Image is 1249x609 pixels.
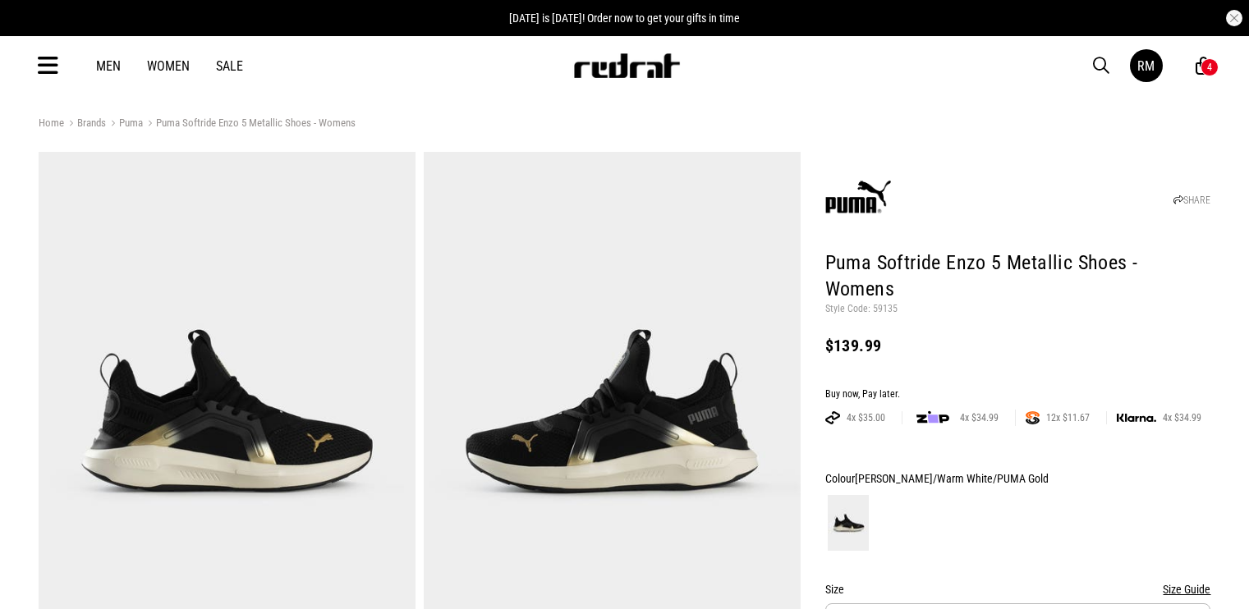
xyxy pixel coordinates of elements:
[825,303,1211,316] p: Style Code: 59135
[1163,579,1210,599] button: Size Guide
[1137,58,1155,74] div: RM
[509,11,740,25] span: [DATE] is [DATE]! Order now to get your gifts in time
[1026,411,1040,424] img: SPLITPAY
[1040,411,1096,424] span: 12x $11.67
[572,53,681,78] img: Redrat logo
[64,117,106,132] a: Brands
[825,411,840,424] img: AFTERPAY
[825,166,891,231] img: Puma
[828,495,869,551] img: PUMA Black/Warm White/PUMA Gold
[1156,411,1208,424] span: 4x $34.99
[147,58,190,74] a: Women
[825,388,1211,401] div: Buy now, Pay later.
[1173,195,1210,206] a: SHARE
[216,58,243,74] a: Sale
[96,58,121,74] a: Men
[953,411,1005,424] span: 4x $34.99
[825,250,1211,303] h1: Puma Softride Enzo 5 Metallic Shoes - Womens
[855,472,1049,485] span: [PERSON_NAME]/Warm White/PUMA Gold
[1117,414,1156,423] img: KLARNA
[825,579,1211,599] div: Size
[143,117,356,132] a: Puma Softride Enzo 5 Metallic Shoes - Womens
[825,469,1211,488] div: Colour
[106,117,143,132] a: Puma
[840,411,892,424] span: 4x $35.00
[825,336,1211,355] div: $139.99
[916,410,949,426] img: zip
[1196,57,1211,75] a: 4
[39,117,64,129] a: Home
[1207,62,1212,73] div: 4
